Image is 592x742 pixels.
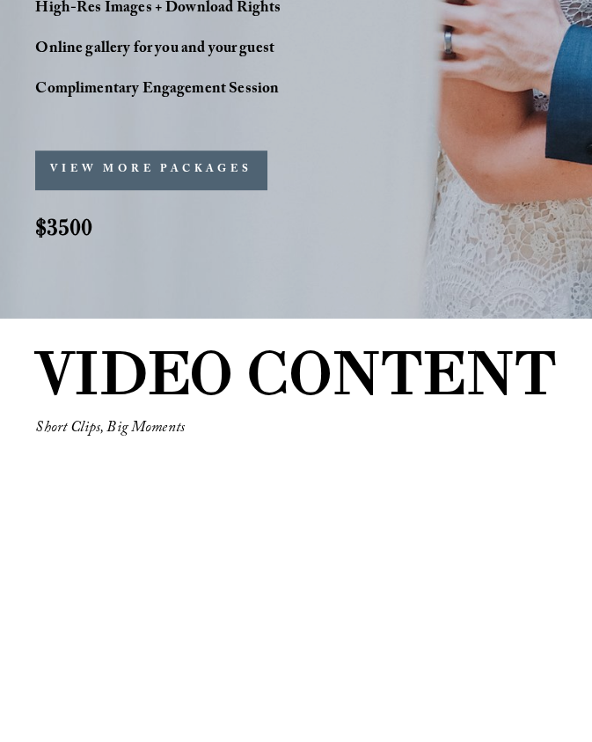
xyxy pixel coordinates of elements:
[35,416,185,442] em: Short Clips, Big Moments
[35,335,556,409] strong: VIDEO CONTENT
[35,77,279,103] strong: Complimentary Engagement Session
[35,37,274,62] strong: Online gallery for you and your guest
[35,151,267,189] button: VIEW MORE PACKAGES
[35,212,92,241] strong: $3500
